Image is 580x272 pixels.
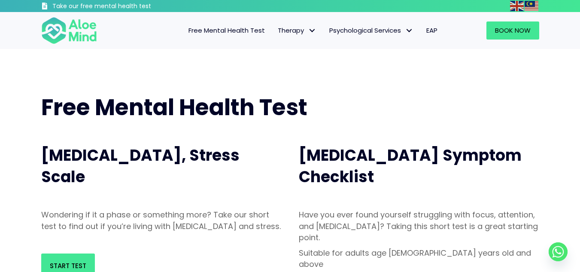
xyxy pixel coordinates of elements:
span: Therapy: submenu [306,24,319,37]
p: Have you ever found yourself struggling with focus, attention, and [MEDICAL_DATA]? Taking this sh... [299,209,539,243]
a: Psychological ServicesPsychological Services: submenu [323,21,420,40]
p: Wondering if it a phase or something more? Take our short test to find out if you’re living with ... [41,209,282,232]
span: Psychological Services: submenu [403,24,416,37]
span: Psychological Services [329,26,413,35]
span: Free Mental Health Test [188,26,265,35]
a: Malay [525,1,539,11]
img: ms [525,1,538,11]
a: Take our free mental health test [41,2,197,12]
nav: Menu [108,21,444,40]
span: Start Test [50,261,86,270]
h3: Take our free mental health test [52,2,197,11]
span: Therapy [278,26,316,35]
a: Whatsapp [549,242,568,261]
span: [MEDICAL_DATA] Symptom Checklist [299,144,522,188]
a: Book Now [486,21,539,40]
a: English [510,1,525,11]
a: Free Mental Health Test [182,21,271,40]
p: Suitable for adults age [DEMOGRAPHIC_DATA] years old and above [299,248,539,270]
img: Aloe mind Logo [41,16,97,45]
span: Free Mental Health Test [41,92,307,123]
span: EAP [426,26,437,35]
a: EAP [420,21,444,40]
span: [MEDICAL_DATA], Stress Scale [41,144,240,188]
img: en [510,1,524,11]
span: Book Now [495,26,531,35]
a: TherapyTherapy: submenu [271,21,323,40]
